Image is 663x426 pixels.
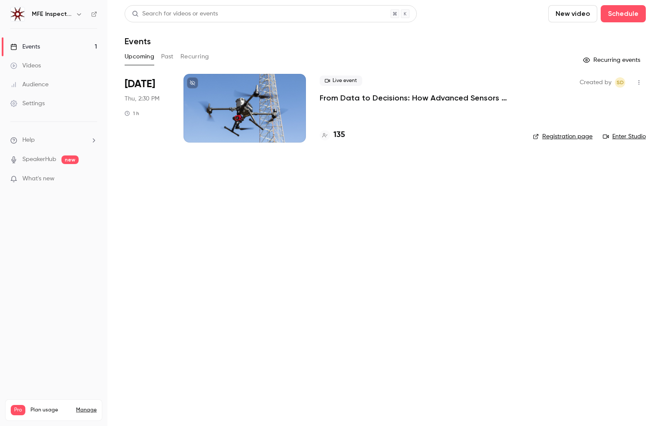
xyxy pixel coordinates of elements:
span: Spenser Dukowitz [615,77,625,88]
span: Live event [320,76,362,86]
button: Past [161,50,174,64]
div: Sep 25 Thu, 1:30 PM (America/Chicago) [125,74,170,143]
span: Help [22,136,35,145]
h6: MFE Inspection Solutions [32,10,72,18]
span: Thu, 2:30 PM [125,94,159,103]
a: Manage [76,407,97,414]
div: Videos [10,61,41,70]
a: From Data to Decisions: How Advanced Sensors Transform Industrial Inspections [320,93,519,103]
span: Pro [11,405,25,415]
button: Recurring [180,50,209,64]
a: SpeakerHub [22,155,56,164]
div: 1 h [125,110,139,117]
a: Registration page [533,132,593,141]
span: What's new [22,174,55,183]
img: MFE Inspection Solutions [11,7,24,21]
a: Enter Studio [603,132,646,141]
h1: Events [125,36,151,46]
div: Audience [10,80,49,89]
span: Created by [580,77,611,88]
a: 135 [320,129,345,141]
button: Recurring events [579,53,646,67]
div: Settings [10,99,45,108]
button: New video [548,5,597,22]
span: Plan usage [31,407,71,414]
span: [DATE] [125,77,155,91]
h4: 135 [333,129,345,141]
button: Upcoming [125,50,154,64]
li: help-dropdown-opener [10,136,97,145]
span: SD [617,77,624,88]
div: Search for videos or events [132,9,218,18]
span: new [61,155,79,164]
button: Schedule [601,5,646,22]
div: Events [10,43,40,51]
